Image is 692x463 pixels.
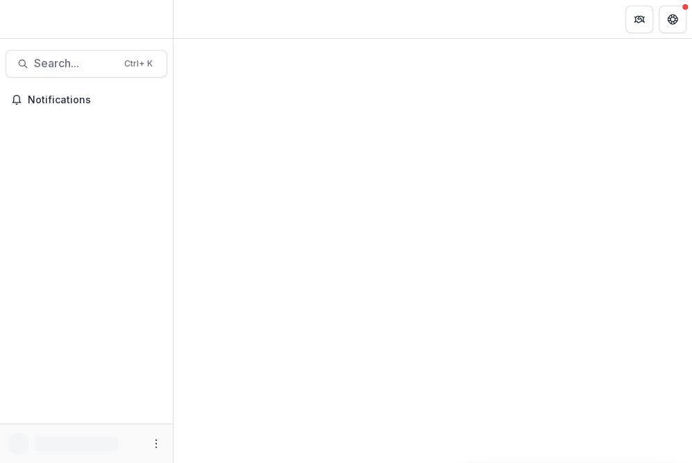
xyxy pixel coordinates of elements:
[148,435,164,452] button: More
[34,57,116,70] span: Search...
[6,89,167,111] button: Notifications
[179,9,238,29] nav: breadcrumb
[625,6,653,33] button: Partners
[121,56,155,71] div: Ctrl + K
[28,94,162,106] span: Notifications
[659,6,686,33] button: Get Help
[6,50,167,78] button: Search...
